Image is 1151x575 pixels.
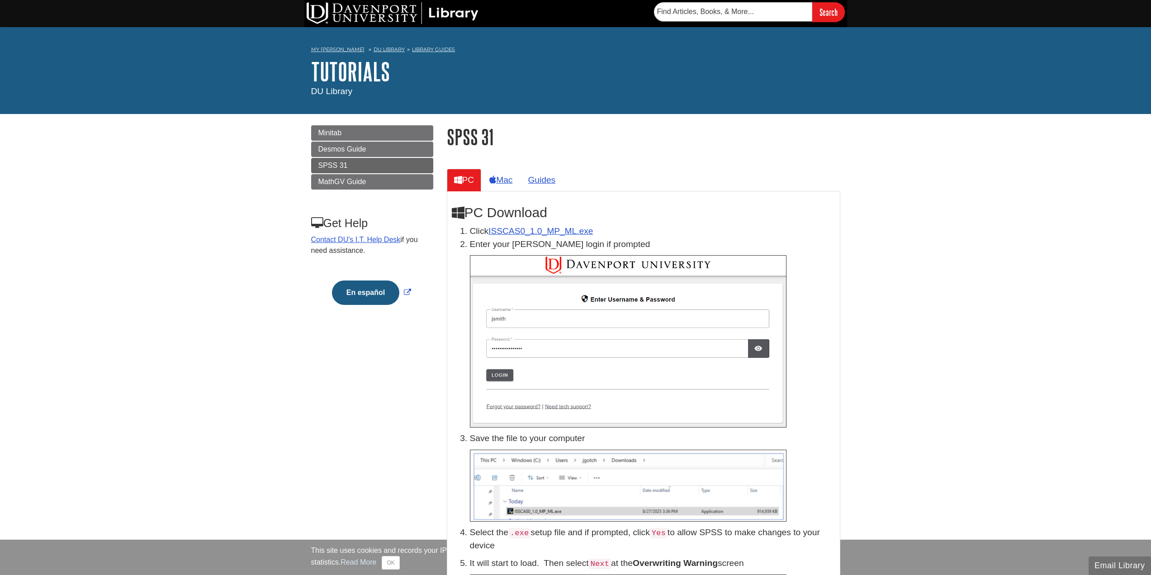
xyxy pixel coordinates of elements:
[311,174,433,190] a: MathGV Guide
[307,2,478,24] img: DU Library
[650,528,668,538] code: Yes
[318,145,366,153] span: Desmos Guide
[470,432,835,445] p: Save the file to your computer
[318,178,366,185] span: MathGV Guide
[311,43,840,58] nav: breadcrumb
[470,225,835,238] li: Click
[382,556,399,570] button: Close
[521,169,563,191] a: Guides
[654,2,812,21] input: Find Articles, Books, & More...
[447,169,482,191] a: PC
[311,158,433,173] a: SPSS 31
[318,162,348,169] span: SPSS 31
[470,557,835,570] p: It will start to load. Then select at the screen
[332,280,399,305] button: En español
[812,2,845,22] input: Search
[311,142,433,157] a: Desmos Guide
[318,129,342,137] span: Minitab
[311,125,433,141] a: Minitab
[488,226,593,236] a: Download opens in new window
[508,528,531,538] code: .exe
[470,238,835,251] p: Enter your [PERSON_NAME] login if prompted
[654,2,845,22] form: Searches DU Library's articles, books, and more
[311,545,840,570] div: This site uses cookies and records your IP address for usage statistics. Additionally, we use Goo...
[311,125,433,320] div: Guide Page Menu
[447,125,840,148] h1: SPSS 31
[311,46,365,53] a: My [PERSON_NAME]
[330,289,413,296] a: Link opens in new window
[470,526,835,552] p: Select the setup file and if prompted, click to allow SPSS to make changes to your device
[374,46,405,52] a: DU Library
[482,169,520,191] a: Mac
[452,205,835,220] h2: PC Download
[589,559,611,569] code: Next
[311,234,432,256] p: if you need assistance.
[412,46,455,52] a: Library Guides
[470,450,786,522] img: 'ISSCASO1.0_MP_ML.exe' is being saved to a folder in the download folder.
[311,236,401,243] a: Contact DU's I.T. Help Desk
[341,558,376,566] a: Read More
[311,217,432,230] h3: Get Help
[311,86,353,96] span: DU Library
[1089,556,1151,575] button: Email Library
[311,57,390,86] a: Tutorials
[633,558,718,568] b: Overwriting Warning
